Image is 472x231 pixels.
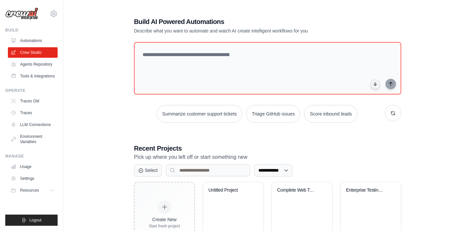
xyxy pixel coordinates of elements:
[157,105,242,123] button: Summarize customer support tickets
[29,218,41,223] span: Logout
[346,187,386,193] div: Enterprise Testing Automation Platform
[8,35,58,46] a: Automations
[8,119,58,130] a: LLM Connections
[134,28,355,34] p: Describe what you want to automate and watch AI create intelligent workflows for you
[246,105,300,123] button: Triage GitHub issues
[8,185,58,196] button: Resources
[8,108,58,118] a: Traces
[149,223,180,229] div: Start fresh project
[8,59,58,70] a: Agents Repository
[304,105,357,123] button: Score inbound leads
[8,173,58,184] a: Settings
[20,188,39,193] span: Resources
[8,131,58,147] a: Environment Variables
[8,47,58,58] a: Crew Studio
[5,215,58,226] button: Logout
[5,28,58,33] div: Build
[385,105,401,121] button: Get new suggestions
[149,216,180,223] div: Create New
[8,96,58,106] a: Traces Old
[8,71,58,81] a: Tools & Integrations
[208,187,248,193] div: Untitled Project
[134,164,162,177] button: Select
[370,79,380,89] button: Click to speak your automation idea
[8,161,58,172] a: Usage
[134,17,355,26] h1: Build AI Powered Automations
[5,154,58,159] div: Manage
[134,144,401,153] h3: Recent Projects
[5,88,58,93] div: Operate
[134,153,401,161] p: Pick up where you left off or start something new
[5,8,38,20] img: Logo
[277,187,317,193] div: Complete Web Test Automation with Execution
